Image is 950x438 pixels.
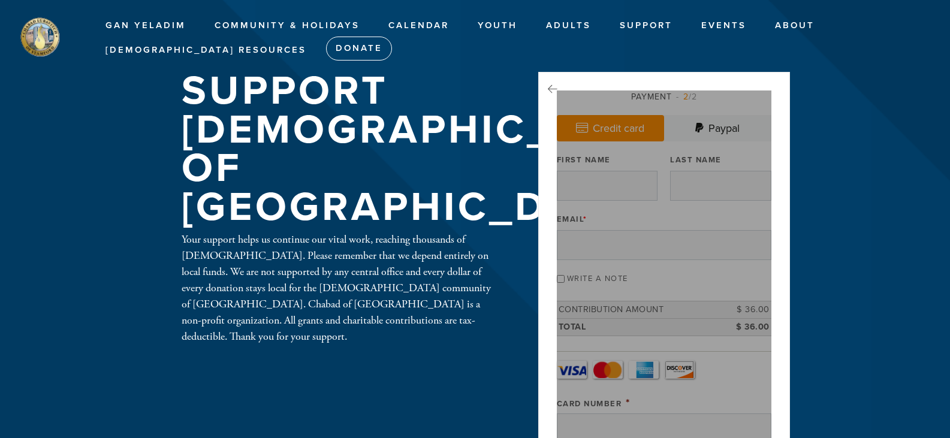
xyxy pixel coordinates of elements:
a: [DEMOGRAPHIC_DATA] Resources [96,39,315,62]
a: Adults [537,14,600,37]
div: Your support helps us continue our vital work, reaching thousands of [DEMOGRAPHIC_DATA]. Please r... [182,231,499,345]
a: Donate [326,37,392,61]
img: stamford%20logo.png [18,15,61,58]
h1: Support [DEMOGRAPHIC_DATA] of [GEOGRAPHIC_DATA] [182,72,683,226]
a: Calendar [379,14,458,37]
a: Gan Yeladim [96,14,195,37]
a: Youth [469,14,526,37]
a: Support [611,14,681,37]
a: About [766,14,824,37]
a: Events [692,14,755,37]
a: Community & Holidays [206,14,369,37]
